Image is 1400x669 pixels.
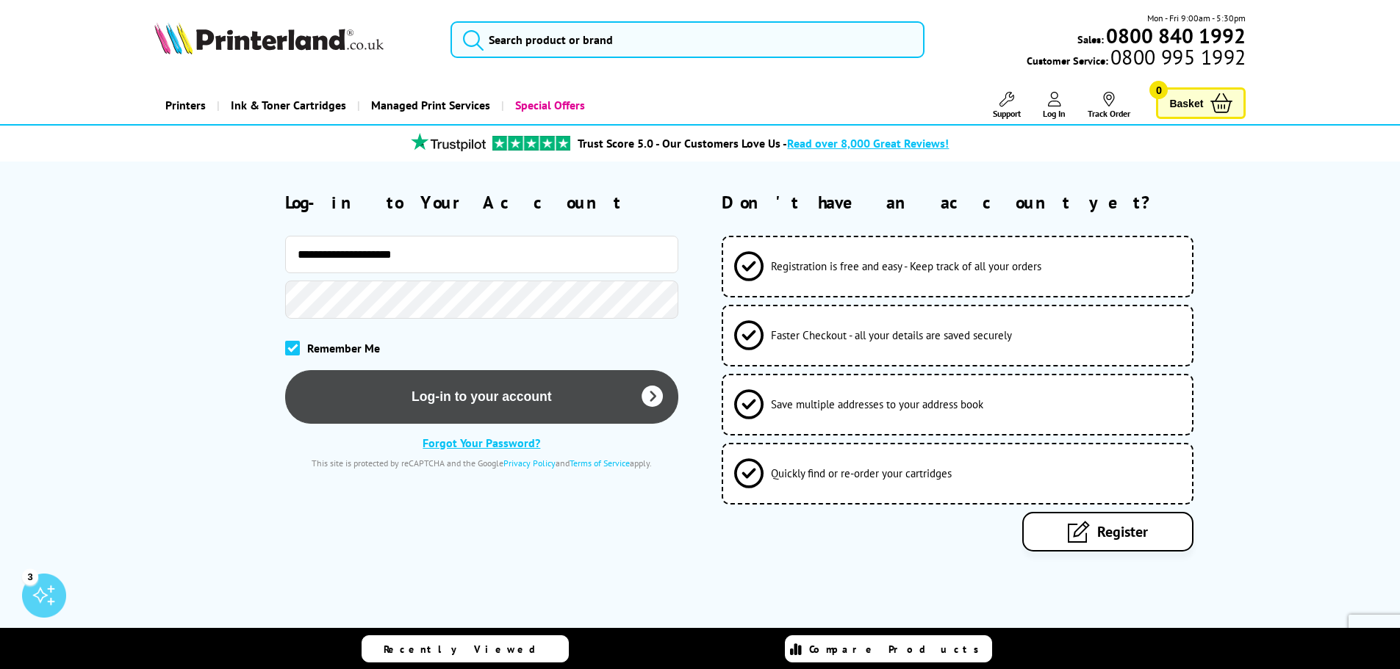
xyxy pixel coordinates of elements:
a: Terms of Service [570,458,630,469]
a: Recently Viewed [362,635,569,662]
span: Read over 8,000 Great Reviews! [787,136,949,151]
span: Sales: [1077,32,1104,46]
a: Basket 0 [1156,87,1246,119]
span: Faster Checkout - all your details are saved securely [771,328,1012,342]
div: This site is protected by reCAPTCHA and the Google and apply. [285,458,678,469]
span: Basket [1169,93,1203,113]
span: Save multiple addresses to your address book [771,397,983,411]
a: Register [1022,512,1193,552]
span: 0 [1149,81,1168,99]
h2: Don't have an account yet? [722,191,1246,214]
a: Track Order [1088,92,1130,119]
a: Privacy Policy [503,458,556,469]
span: Remember Me [307,341,380,355]
span: Support [993,108,1021,119]
img: trustpilot rating [492,136,570,151]
span: Mon - Fri 9:00am - 5:30pm [1147,11,1246,25]
span: 0800 995 1992 [1108,50,1246,64]
span: Ink & Toner Cartridges [231,87,346,124]
a: Managed Print Services [357,87,501,124]
b: 0800 840 1992 [1106,22,1246,49]
img: Printerland Logo [154,22,384,54]
span: Recently Viewed [384,643,550,656]
a: Printers [154,87,217,124]
span: Quickly find or re-order your cartridges [771,466,952,480]
a: Ink & Toner Cartridges [217,87,357,124]
a: 0800 840 1992 [1104,29,1246,43]
img: trustpilot rating [404,133,492,151]
a: Printerland Logo [154,22,433,57]
div: 3 [22,568,38,585]
a: Log In [1043,92,1066,119]
span: Registration is free and easy - Keep track of all your orders [771,259,1041,273]
a: Compare Products [785,635,992,662]
span: Register [1097,522,1148,541]
a: Special Offers [501,87,596,124]
span: Log In [1043,108,1066,119]
span: Compare Products [809,643,987,656]
a: Support [993,92,1021,119]
button: Log-in to your account [285,370,678,424]
a: Forgot Your Password? [423,435,540,450]
input: Search product or brand [450,21,925,58]
a: Trust Score 5.0 - Our Customers Love Us -Read over 8,000 Great Reviews! [578,136,949,151]
span: Customer Service: [1027,50,1246,68]
h2: Log-in to Your Account [285,191,678,214]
